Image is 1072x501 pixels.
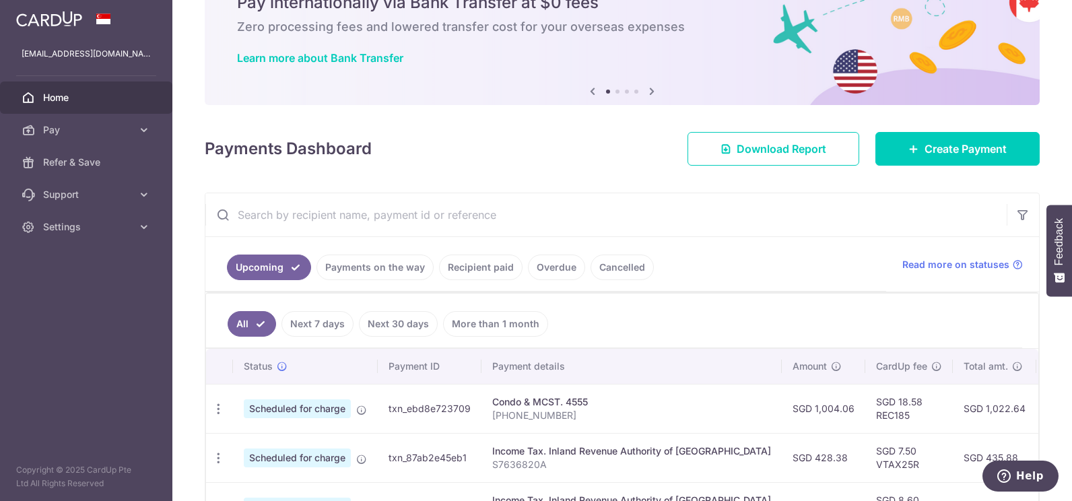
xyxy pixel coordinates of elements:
img: CardUp [16,11,82,27]
span: Home [43,91,132,104]
a: Cancelled [591,255,654,280]
div: Condo & MCST. 4555 [492,395,771,409]
span: Feedback [1053,218,1065,265]
td: txn_87ab2e45eb1 [378,433,481,482]
h6: Zero processing fees and lowered transfer cost for your overseas expenses [237,19,1007,35]
a: Recipient paid [439,255,523,280]
a: Learn more about Bank Transfer [237,51,403,65]
th: Payment details [481,349,782,384]
span: Amount [793,360,827,373]
p: S7636820A [492,458,771,471]
input: Search by recipient name, payment id or reference [205,193,1007,236]
td: txn_ebd8e723709 [378,384,481,433]
td: SGD 428.38 [782,433,865,482]
div: Income Tax. Inland Revenue Authority of [GEOGRAPHIC_DATA] [492,444,771,458]
span: Create Payment [925,141,1007,157]
span: Settings [43,220,132,234]
span: Refer & Save [43,156,132,169]
a: Overdue [528,255,585,280]
td: SGD 435.88 [953,433,1036,482]
iframe: Opens a widget where you can find more information [982,461,1059,494]
td: SGD 1,022.64 [953,384,1036,433]
span: Status [244,360,273,373]
a: Read more on statuses [902,258,1023,271]
h4: Payments Dashboard [205,137,372,161]
span: Support [43,188,132,201]
a: Next 30 days [359,311,438,337]
td: SGD 18.58 REC185 [865,384,953,433]
span: Pay [43,123,132,137]
a: Upcoming [227,255,311,280]
p: [EMAIL_ADDRESS][DOMAIN_NAME] [22,47,151,61]
span: Read more on statuses [902,258,1009,271]
span: CardUp fee [876,360,927,373]
a: Create Payment [875,132,1040,166]
a: More than 1 month [443,311,548,337]
td: SGD 7.50 VTAX25R [865,433,953,482]
span: Total amt. [964,360,1008,373]
td: SGD 1,004.06 [782,384,865,433]
a: All [228,311,276,337]
span: Download Report [737,141,826,157]
button: Feedback - Show survey [1046,205,1072,296]
span: Scheduled for charge [244,399,351,418]
span: Scheduled for charge [244,448,351,467]
a: Download Report [688,132,859,166]
p: [PHONE_NUMBER] [492,409,771,422]
a: Next 7 days [281,311,354,337]
th: Payment ID [378,349,481,384]
a: Payments on the way [316,255,434,280]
